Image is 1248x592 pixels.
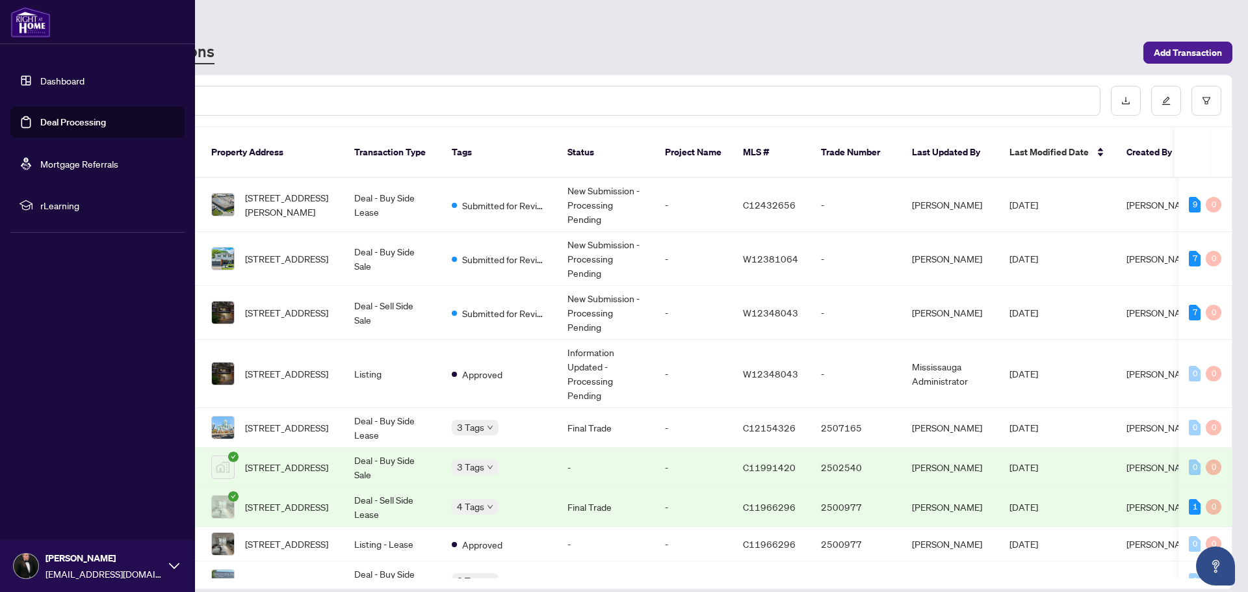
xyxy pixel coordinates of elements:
[743,307,798,318] span: W12348043
[457,499,484,514] span: 4 Tags
[1126,199,1197,211] span: [PERSON_NAME]
[1111,86,1141,116] button: download
[1189,366,1201,381] div: 0
[212,456,234,478] img: thumbnail-img
[557,487,655,527] td: Final Trade
[344,487,441,527] td: Deal - Sell Side Lease
[811,178,902,232] td: -
[655,448,733,487] td: -
[655,232,733,286] td: -
[902,527,999,561] td: [PERSON_NAME]
[14,554,38,578] img: Profile Icon
[1154,42,1222,63] span: Add Transaction
[1009,422,1038,433] span: [DATE]
[212,194,234,216] img: thumbnail-img
[212,248,234,270] img: thumbnail-img
[40,198,175,212] span: rLearning
[344,448,441,487] td: Deal - Buy Side Sale
[457,420,484,435] span: 3 Tags
[1206,536,1221,552] div: 0
[245,460,328,474] span: [STREET_ADDRESS]
[743,199,796,211] span: C12432656
[245,500,328,514] span: [STREET_ADDRESS]
[245,537,328,551] span: [STREET_ADDRESS]
[902,448,999,487] td: [PERSON_NAME]
[462,367,502,381] span: Approved
[344,178,441,232] td: Deal - Buy Side Lease
[1189,251,1201,266] div: 7
[245,420,328,435] span: [STREET_ADDRESS]
[344,127,441,178] th: Transaction Type
[1189,536,1201,552] div: 0
[1206,459,1221,475] div: 0
[487,504,493,510] span: down
[457,459,484,474] span: 3 Tags
[462,306,547,320] span: Submitted for Review
[902,232,999,286] td: [PERSON_NAME]
[245,367,328,381] span: [STREET_ADDRESS]
[811,340,902,408] td: -
[557,340,655,408] td: Information Updated - Processing Pending
[557,127,655,178] th: Status
[655,487,733,527] td: -
[487,464,493,470] span: down
[212,302,234,324] img: thumbnail-img
[811,127,902,178] th: Trade Number
[212,417,234,439] img: thumbnail-img
[344,286,441,340] td: Deal - Sell Side Sale
[1206,305,1221,320] div: 0
[655,340,733,408] td: -
[743,422,796,433] span: C12154326
[902,178,999,232] td: [PERSON_NAME]
[1189,197,1201,212] div: 9
[457,573,484,588] span: 3 Tags
[462,252,547,266] span: Submitted for Review
[1126,368,1197,380] span: [PERSON_NAME]
[902,340,999,408] td: Mississauga Administrator
[811,448,902,487] td: 2502540
[1009,199,1038,211] span: [DATE]
[1189,499,1201,515] div: 1
[1126,501,1197,513] span: [PERSON_NAME]
[733,127,811,178] th: MLS #
[655,286,733,340] td: -
[655,408,733,448] td: -
[1121,96,1130,105] span: download
[245,251,328,266] span: [STREET_ADDRESS]
[1162,96,1171,105] span: edit
[743,253,798,264] span: W12381064
[1116,127,1194,178] th: Created By
[557,178,655,232] td: New Submission - Processing Pending
[743,368,798,380] span: W12348043
[212,496,234,518] img: thumbnail-img
[45,567,162,581] span: [EMAIL_ADDRESS][DOMAIN_NAME]
[1126,253,1197,264] span: [PERSON_NAME]
[743,575,798,587] span: W11928193
[344,408,441,448] td: Deal - Buy Side Lease
[228,452,239,462] span: check-circle
[1126,307,1197,318] span: [PERSON_NAME]
[811,487,902,527] td: 2500977
[212,570,234,592] img: thumbnail-img
[40,75,84,86] a: Dashboard
[902,286,999,340] td: [PERSON_NAME]
[557,527,655,561] td: -
[1189,573,1201,589] div: 0
[40,158,118,170] a: Mortgage Referrals
[1143,42,1232,64] button: Add Transaction
[1126,422,1197,433] span: [PERSON_NAME]
[245,574,328,588] span: [STREET_ADDRESS]
[1189,305,1201,320] div: 7
[462,537,502,552] span: Approved
[902,408,999,448] td: [PERSON_NAME]
[245,305,328,320] span: [STREET_ADDRESS]
[212,533,234,555] img: thumbnail-img
[743,461,796,473] span: C11991420
[441,127,557,178] th: Tags
[743,538,796,550] span: C11966296
[201,127,344,178] th: Property Address
[1009,461,1038,473] span: [DATE]
[1206,197,1221,212] div: 0
[1126,538,1197,550] span: [PERSON_NAME]
[1126,461,1197,473] span: [PERSON_NAME]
